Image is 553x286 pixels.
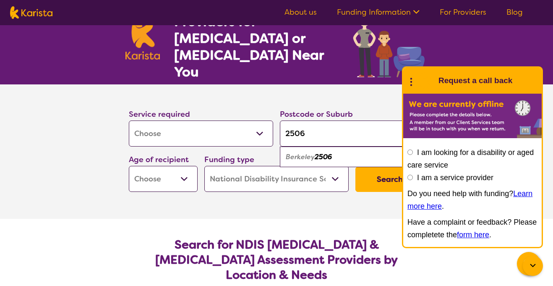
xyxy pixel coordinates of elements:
[136,237,417,283] h2: Search for NDIS [MEDICAL_DATA] & [MEDICAL_DATA] Assessment Providers by Location & Needs
[125,14,160,60] img: Karista logo
[407,148,534,169] label: I am looking for a disability or aged care service
[438,74,512,87] h1: Request a call back
[417,72,433,89] img: Karista
[517,252,540,276] button: Channel Menu
[129,155,189,165] label: Age of recipient
[440,7,486,17] a: For Providers
[403,94,542,138] img: Karista offline chat form to request call back
[407,216,537,241] p: Have a complaint or feedback? Please completete the .
[337,7,420,17] a: Funding Information
[284,7,317,17] a: About us
[280,121,424,147] input: Type
[10,6,52,19] img: Karista logo
[280,109,353,119] label: Postcode or Suburb
[286,152,315,161] em: Berkeley
[407,187,537,213] p: Do you need help with funding? .
[506,7,523,17] a: Blog
[284,149,420,165] div: Berkeley 2506
[315,152,332,161] em: 2506
[355,167,424,192] button: Search
[417,173,493,182] label: I am a service provider
[457,231,489,239] a: form here
[204,155,254,165] label: Funding type
[129,109,190,119] label: Service required
[351,4,428,77] img: assessment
